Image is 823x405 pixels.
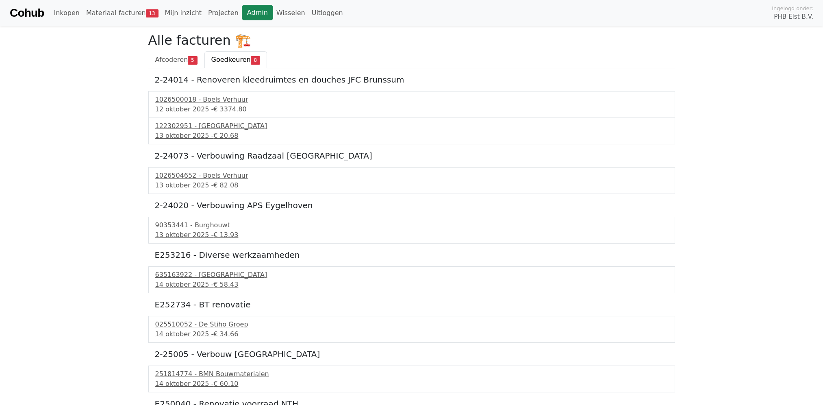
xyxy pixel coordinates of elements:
a: Inkopen [50,5,83,21]
h2: Alle facturen 🏗️ [148,33,675,48]
div: 1026500018 - Boels Verhuur [155,95,668,105]
a: Materiaal facturen13 [83,5,162,21]
a: 635163922 - [GEOGRAPHIC_DATA]14 oktober 2025 -€ 58.43 [155,270,668,290]
h5: 2-24020 - Verbouwing APS Eygelhoven [155,200,669,210]
span: PHB Elst B.V. [774,12,813,22]
div: 1026504652 - Boels Verhuur [155,171,668,181]
a: Wisselen [273,5,308,21]
a: Admin [242,5,273,20]
span: 13 [146,9,159,17]
span: € 58.43 [213,281,238,288]
div: 14 oktober 2025 - [155,329,668,339]
a: 251814774 - BMN Bouwmaterialen14 oktober 2025 -€ 60.10 [155,369,668,389]
div: 025510052 - De Stiho Groep [155,320,668,329]
div: 13 oktober 2025 - [155,181,668,190]
div: 122302951 - [GEOGRAPHIC_DATA] [155,121,668,131]
div: 13 oktober 2025 - [155,230,668,240]
span: 5 [188,56,197,64]
span: € 20.68 [213,132,238,139]
a: 1026504652 - Boels Verhuur13 oktober 2025 -€ 82.08 [155,171,668,190]
a: Goedkeuren8 [204,51,267,68]
span: € 82.08 [213,181,238,189]
span: Ingelogd onder: [772,4,813,12]
span: € 34.66 [213,330,238,338]
div: 635163922 - [GEOGRAPHIC_DATA] [155,270,668,280]
a: 122302951 - [GEOGRAPHIC_DATA]13 oktober 2025 -€ 20.68 [155,121,668,141]
span: € 60.10 [213,380,238,388]
span: € 13.93 [213,231,238,239]
span: € 3374.80 [213,105,246,113]
span: Goedkeuren [211,56,251,63]
a: Cohub [10,3,44,23]
a: Uitloggen [308,5,346,21]
a: 025510052 - De Stiho Groep14 oktober 2025 -€ 34.66 [155,320,668,339]
div: 14 oktober 2025 - [155,280,668,290]
div: 90353441 - Burghouwt [155,220,668,230]
div: 13 oktober 2025 - [155,131,668,141]
h5: 2-24073 - Verbouwing Raadzaal [GEOGRAPHIC_DATA] [155,151,669,161]
h5: 2-25005 - Verbouw [GEOGRAPHIC_DATA] [155,349,669,359]
h5: 2-24014 - Renoveren kleedruimtes en douches JFC Brunssum [155,75,669,85]
h5: E253216 - Diverse werkzaamheden [155,250,669,260]
a: 1026500018 - Boels Verhuur12 oktober 2025 -€ 3374.80 [155,95,668,114]
span: 8 [251,56,260,64]
span: Afcoderen [155,56,188,63]
div: 14 oktober 2025 - [155,379,668,389]
div: 251814774 - BMN Bouwmaterialen [155,369,668,379]
div: 12 oktober 2025 - [155,105,668,114]
h5: E252734 - BT renovatie [155,300,669,309]
a: Mijn inzicht [162,5,205,21]
a: Projecten [205,5,242,21]
a: 90353441 - Burghouwt13 oktober 2025 -€ 13.93 [155,220,668,240]
a: Afcoderen5 [148,51,204,68]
